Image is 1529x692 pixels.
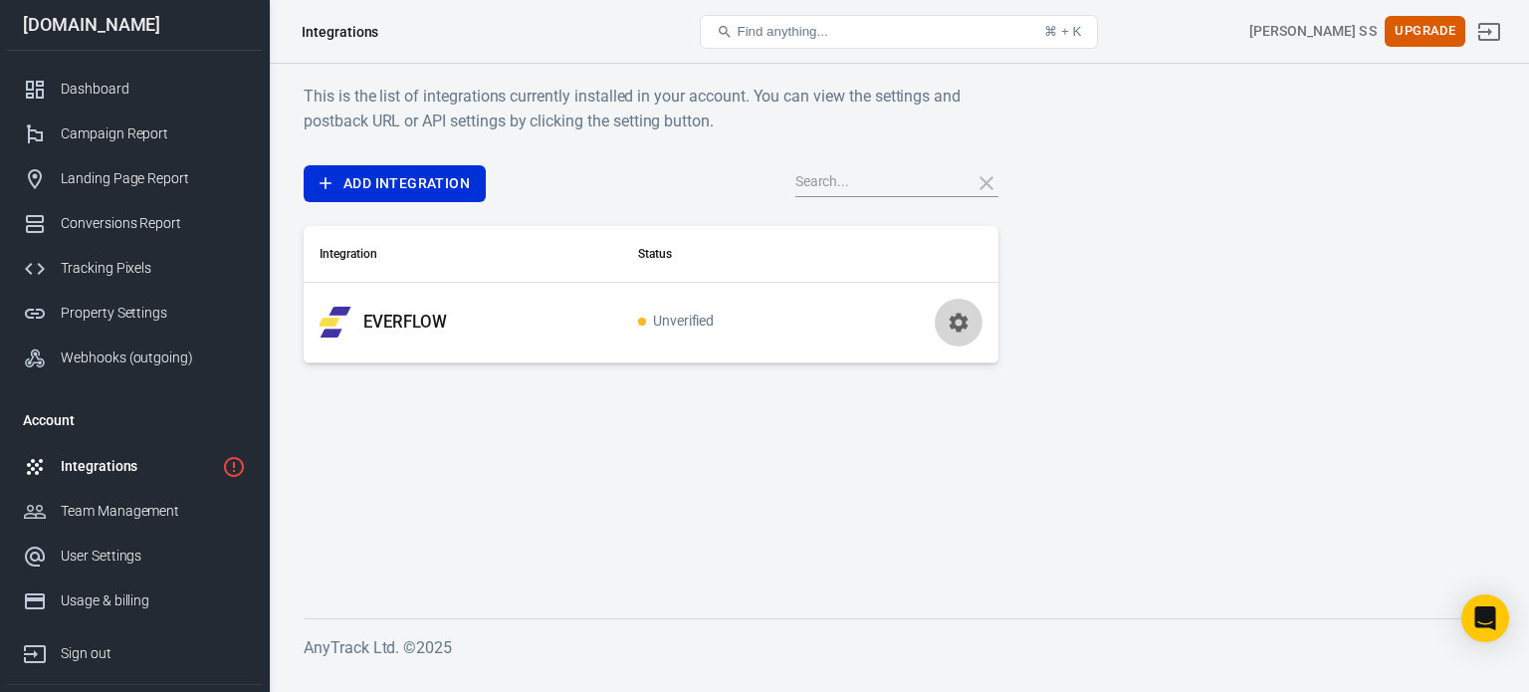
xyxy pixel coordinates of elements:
div: User Settings [61,546,246,567]
div: Usage & billing [61,590,246,611]
img: EVERFLOW [320,307,351,338]
div: Property Settings [61,303,246,324]
th: Status [622,226,839,283]
svg: 1 networks not verified yet [222,455,246,479]
h6: AnyTrack Ltd. © 2025 [304,635,1494,660]
a: Property Settings [7,291,262,336]
a: Team Management [7,489,262,534]
span: Find anything... [737,24,827,39]
a: Campaign Report [7,112,262,156]
div: Campaign Report [61,123,246,144]
div: Landing Page Report [61,168,246,189]
button: Find anything...⌘ + K [700,15,1098,49]
h6: This is the list of integrations currently installed in your account. You can view the settings a... [304,84,998,133]
p: EVERFLOW [363,312,447,333]
a: Add Integration [304,165,486,202]
a: Landing Page Report [7,156,262,201]
a: Sign out [1465,8,1513,56]
div: Dashboard [61,79,246,100]
div: Account id: zqfarmLz [1249,21,1377,42]
div: Integrations [302,22,378,42]
th: Integration [304,226,622,283]
a: User Settings [7,534,262,578]
a: Dashboard [7,67,262,112]
input: Search... [795,170,955,196]
a: Integrations [7,444,262,489]
a: Webhooks (outgoing) [7,336,262,380]
span: Unverified [638,314,715,331]
li: Account [7,396,262,444]
div: [DOMAIN_NAME] [7,16,262,34]
div: Open Intercom Messenger [1461,594,1509,642]
a: Usage & billing [7,578,262,623]
a: Sign out [7,623,262,676]
div: Tracking Pixels [61,258,246,279]
div: Integrations [61,456,214,477]
div: Conversions Report [61,213,246,234]
div: Sign out [61,643,246,664]
div: ⌘ + K [1044,24,1081,39]
a: Tracking Pixels [7,246,262,291]
div: Webhooks (outgoing) [61,347,246,368]
a: Conversions Report [7,201,262,246]
button: Upgrade [1385,16,1465,47]
div: Team Management [61,501,246,522]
